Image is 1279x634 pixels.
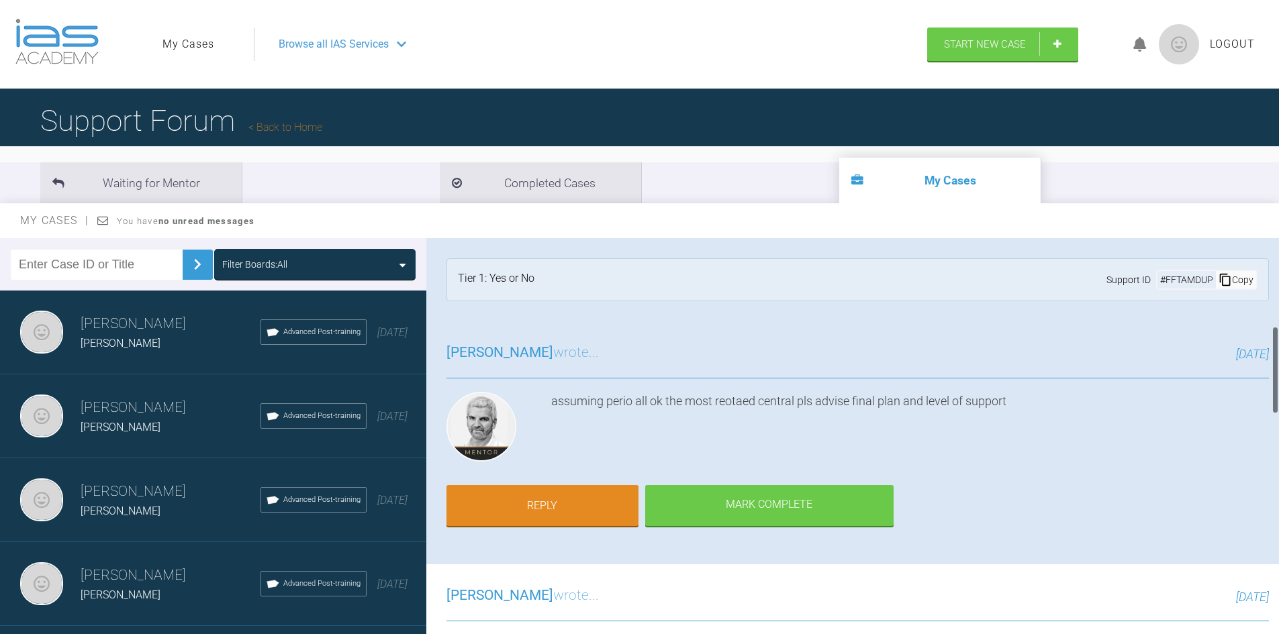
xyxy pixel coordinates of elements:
div: Mark Complete [645,485,894,527]
span: [DATE] [1236,590,1269,604]
span: Browse all IAS Services [279,36,389,53]
img: Mezmin Sawani [20,562,63,605]
h3: [PERSON_NAME] [81,313,260,335]
span: [DATE] [377,578,408,590]
img: chevronRight.28bd32b0.svg [187,254,208,275]
strong: no unread messages [158,216,254,226]
span: Support ID [1106,272,1151,287]
img: Mezmin Sawani [20,394,63,437]
li: My Cases [839,158,1041,203]
li: Waiting for Mentor [40,162,242,203]
a: My Cases [162,36,214,53]
span: Start New Case [944,38,1026,50]
input: Enter Case ID or Title [11,250,183,280]
span: [DATE] [377,410,408,423]
div: Tier 1: Yes or No [458,270,534,290]
span: [DATE] [377,494,408,507]
h3: [PERSON_NAME] [81,564,260,587]
img: profile.png [1159,24,1199,64]
span: Advanced Post-training [283,410,361,422]
div: assuming perio all ok the most reotaed central pls advise final plan and level of support [551,392,1269,467]
span: Advanced Post-training [283,494,361,506]
span: [PERSON_NAME] [81,505,160,517]
h3: wrote... [446,584,599,607]
img: logo-light.3e3ef733.png [15,19,99,64]
h3: [PERSON_NAME] [81,397,260,419]
img: Mezmin Sawani [20,478,63,521]
a: Start New Case [927,28,1078,61]
span: Advanced Post-training [283,326,361,338]
li: Completed Cases [440,162,641,203]
a: Back to Home [248,121,322,134]
img: Ross Hobson [446,392,516,462]
a: Reply [446,485,638,527]
span: [PERSON_NAME] [81,337,160,350]
div: Filter Boards: All [222,257,287,272]
div: # FFTAMDUP [1157,272,1216,287]
span: [PERSON_NAME] [81,588,160,601]
div: Copy [1216,271,1256,288]
span: You have [117,216,254,226]
span: Advanced Post-training [283,578,361,590]
span: [PERSON_NAME] [81,421,160,433]
span: [PERSON_NAME] [446,587,553,603]
a: Logout [1210,36,1255,53]
img: Mezmin Sawani [20,311,63,354]
span: [DATE] [377,326,408,339]
span: [DATE] [1236,347,1269,361]
h1: Support Forum [40,97,322,144]
h3: wrote... [446,341,599,364]
span: My Cases [20,214,89,227]
h3: [PERSON_NAME] [81,480,260,503]
span: [PERSON_NAME] [446,344,553,360]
